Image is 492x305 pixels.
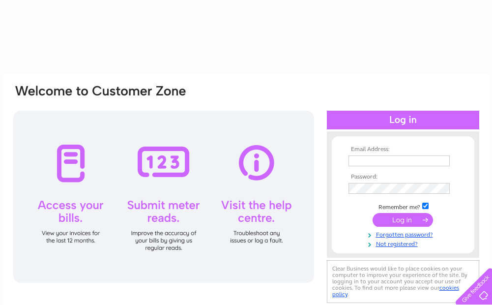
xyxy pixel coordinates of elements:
a: Not registered? [348,239,460,248]
th: Password: [346,174,460,181]
a: Forgotten password? [348,229,460,239]
input: Submit [373,213,433,227]
div: Clear Business would like to place cookies on your computer to improve your experience of the sit... [327,260,479,303]
a: cookies policy [332,284,459,298]
td: Remember me? [346,201,460,211]
th: Email Address: [346,146,460,153]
